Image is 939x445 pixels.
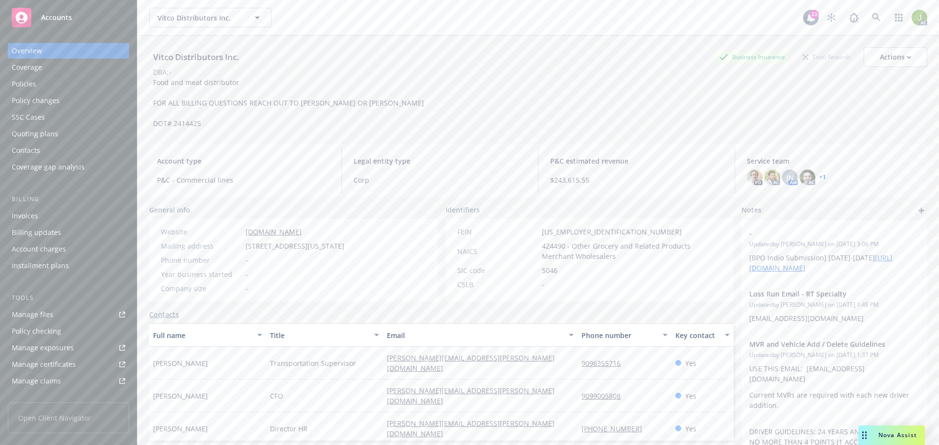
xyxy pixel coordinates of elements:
div: Manage certificates [12,357,76,372]
span: Yes [685,358,696,368]
div: Website [161,227,242,237]
span: Director HR [270,424,308,434]
div: -Updatedby [PERSON_NAME] on [DATE] 3:06 PM[BPO Indio Submission] [DATE]-[DATE][URL][DOMAIN_NAME] [741,220,927,281]
div: Phone number [581,330,656,340]
span: Service team [747,156,919,166]
p: Current MVRs are required with each new driver addition. [749,390,919,410]
div: CSLB [457,279,538,290]
div: Coverage gap analysis [12,159,85,175]
a: Report a Bug [844,8,864,27]
a: Invoices [8,208,129,224]
a: [PERSON_NAME][EMAIL_ADDRESS][PERSON_NAME][DOMAIN_NAME] [387,419,555,438]
span: Open Client Navigator [8,403,129,433]
span: Updated by [PERSON_NAME] on [DATE] 1:37 PM [749,351,919,360]
div: 23 [810,10,819,19]
div: Account charges [12,241,66,257]
span: General info [149,205,190,215]
span: [PERSON_NAME] [153,358,208,368]
div: Billing [8,194,129,204]
a: Policy changes [8,93,129,108]
a: Coverage gap analysis [8,159,129,175]
div: Vitco Distributors Inc. [149,51,243,64]
span: Notes [741,205,761,216]
a: Manage claims [8,373,129,389]
span: - [542,279,544,290]
div: Key contact [675,330,719,340]
span: Food and meat distributor FOR ALL BILLING QUESTIONS REACH OUT TO [PERSON_NAME] OR [PERSON_NAME] D... [153,78,424,128]
div: Drag to move [858,425,871,445]
span: Updated by [PERSON_NAME] on [DATE] 3:06 PM [749,240,919,249]
button: Phone number [578,323,671,347]
div: Loss Run Email - RT SpecialtyUpdatedby [PERSON_NAME] on [DATE] 1:48 PM[EMAIL_ADDRESS][DOMAIN_NAME] [741,281,927,331]
div: Mailing address [161,241,242,251]
span: [STREET_ADDRESS][US_STATE] [246,241,344,251]
div: SIC code [457,265,538,275]
a: Policies [8,76,129,92]
a: Policy checking [8,323,129,339]
a: Contacts [149,309,179,319]
a: Coverage [8,60,129,75]
a: Accounts [8,4,129,31]
button: Actions [864,47,927,67]
span: Accounts [41,14,72,21]
div: SSC Cases [12,109,45,125]
a: SSC Cases [8,109,129,125]
span: Yes [685,424,696,434]
div: Total Rewards [798,51,856,63]
div: Policy checking [12,323,61,339]
div: Quoting plans [12,126,58,142]
button: Key contact [671,323,734,347]
span: - [246,283,248,294]
div: Email [387,330,563,340]
a: Manage BORs [8,390,129,405]
a: 9096355716 [581,359,628,368]
span: Legal entity type [354,156,526,166]
div: Coverage [12,60,42,75]
span: Account type [157,156,330,166]
div: Phone number [161,255,242,265]
a: add [916,205,927,216]
a: Contacts [8,143,129,158]
div: Policy changes [12,93,60,108]
a: Manage exposures [8,340,129,356]
div: Billing updates [12,225,61,240]
span: Transportation Supervisor [270,358,356,368]
span: [EMAIL_ADDRESS][DOMAIN_NAME] [749,314,864,323]
div: Manage claims [12,373,61,389]
div: Policies [12,76,36,92]
a: [PERSON_NAME][EMAIL_ADDRESS][PERSON_NAME][DOMAIN_NAME] [387,386,555,405]
div: Full name [153,330,251,340]
button: Vitco Distributors Inc. [149,8,271,27]
span: 5046 [542,265,558,275]
div: Contacts [12,143,40,158]
span: - [246,255,248,265]
span: 424490 - Other Grocery and Related Products Merchant Wholesalers [542,241,722,261]
div: Invoices [12,208,38,224]
span: [US_EMPLOYER_IDENTIFICATION_NUMBER] [542,227,682,237]
a: +1 [819,174,826,180]
div: Business Insurance [715,51,790,63]
div: Tools [8,293,129,303]
a: Stop snowing [822,8,841,27]
div: Company size [161,283,242,294]
a: [PHONE_NUMBER] [581,424,650,433]
div: FEIN [457,227,538,237]
span: - [246,269,248,279]
a: Manage files [8,307,129,322]
span: CFO [270,391,283,401]
span: P&C - Commercial lines [157,175,330,185]
div: Actions [880,48,911,66]
a: 9099005808 [581,391,628,401]
span: Corp [354,175,526,185]
span: Identifiers [446,205,480,215]
div: DBA: - [153,67,171,77]
button: Email [383,323,578,347]
img: photo [747,170,762,185]
div: Manage files [12,307,53,322]
div: Manage exposures [12,340,74,356]
a: Search [867,8,886,27]
span: Yes [685,391,696,401]
span: P&C estimated revenue [550,156,723,166]
img: photo [800,170,815,185]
